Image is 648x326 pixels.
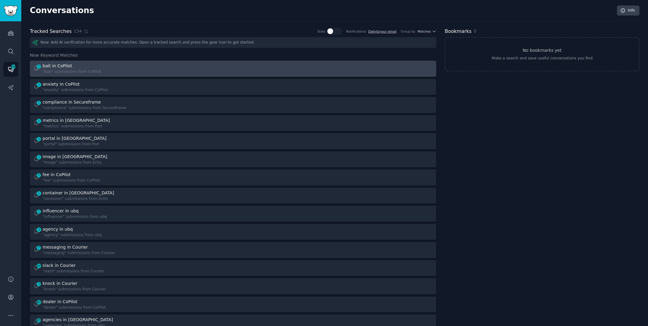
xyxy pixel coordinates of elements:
[30,224,436,240] a: 3agency in ubq"agency" submissions from ubq
[36,300,42,304] span: 92
[43,142,108,147] div: "portal" submissions from Port
[36,137,42,141] span: 1
[43,269,104,274] div: "slack" submissions from Courier
[43,117,110,124] div: metrics in [GEOGRAPHIC_DATA]
[43,69,101,75] div: "bait" submissions from CoPilot
[445,28,472,35] h2: Bookmarks
[43,154,107,160] div: image in [GEOGRAPHIC_DATA]
[43,244,88,250] div: messaging in Courier
[11,65,16,69] span: 184
[445,37,639,71] a: No bookmarks yetMake a search and save useful conversations you find
[368,30,396,33] a: Dailytoyour email
[36,282,42,286] span: 2
[317,29,326,34] div: Stats
[36,318,42,322] span: 45
[36,173,42,177] span: 1
[43,63,72,69] div: bait in CoPilot
[36,83,42,87] span: 1
[43,280,77,287] div: knock in Courier
[36,155,42,159] span: 1
[36,264,42,268] span: 26
[36,119,42,123] span: 1
[474,29,476,34] span: 0
[43,196,115,202] div: "container" submissions from Echo
[346,29,366,34] div: Notifications
[30,115,436,131] a: 1metrics in [GEOGRAPHIC_DATA]"metrics" submissions from Port
[43,214,107,220] div: "influencer" submissions from ubq
[30,296,436,313] a: 92dealer in CoPilot"dealer" submissions from CoPilot
[3,62,18,77] a: 184
[36,64,42,69] span: 1
[43,124,111,129] div: "metrics" submissions from Port
[43,87,108,93] div: "anxiety" submissions from CoPilot
[492,56,593,61] div: Make a search and save useful conversations you find
[30,61,436,77] a: 1bait in CoPilot"bait" submissions from CoPilot
[30,37,436,48] div: New: Add AI verification for more accurate matches. Open a tracked search and press the gear icon...
[418,29,431,34] span: Matches
[43,317,113,323] div: agencies in [GEOGRAPHIC_DATA]
[43,299,77,305] div: dealer in CoPilot
[43,172,71,178] div: fee in CoPilot
[43,287,106,292] div: "knock" submissions from Courier
[43,250,115,256] div: "messaging" submissions from Courier
[30,188,436,204] a: 1container in [GEOGRAPHIC_DATA]"container" submissions from Echo
[30,28,71,35] h2: Tracked Searches
[36,209,42,214] span: 1
[4,5,18,16] img: GummySearch logo
[43,190,114,196] div: container in [GEOGRAPHIC_DATA]
[36,101,42,105] span: 1
[523,47,562,54] h3: No bookmarks yet
[30,278,436,294] a: 2knock in Courier"knock" submissions from Courier
[30,52,78,58] span: New Keyword Matches
[30,6,94,16] h2: Conversations
[30,133,436,149] a: 1portal in [GEOGRAPHIC_DATA]"portal" submissions from Port
[30,151,436,168] a: 1image in [GEOGRAPHIC_DATA]"image" submissions from Echo
[36,191,42,196] span: 1
[30,206,436,222] a: 1influencer in ubq"influencer" submissions from ubq
[30,97,436,113] a: 1compliance in Secureframe"compliance" submissions from Secureframe
[30,169,436,186] a: 1fee in CoPilot"fee" submissions from CoPilot
[36,246,42,250] span: 7
[43,160,108,165] div: "image" submissions from Echo
[43,262,75,269] div: slack in Courier
[30,260,436,276] a: 26slack in Courier"slack" submissions from Courier
[43,208,78,214] div: influencer in ubq
[43,81,80,87] div: anxiety in CoPilot
[401,29,415,34] div: Group by
[43,226,73,232] div: agency in ubq
[43,305,106,310] div: "dealer" submissions from CoPilot
[43,105,126,111] div: "compliance" submissions from Secureframe
[43,135,106,142] div: portal in [GEOGRAPHIC_DATA]
[43,178,100,183] div: "fee" submissions from CoPilot
[43,232,102,238] div: "agency" submissions from ubq
[30,79,436,95] a: 1anxiety in CoPilot"anxiety" submissions from CoPilot
[74,28,82,34] span: 134
[36,228,42,232] span: 3
[43,99,101,105] div: compliance in Secureframe
[617,5,639,16] a: Info
[30,242,436,258] a: 7messaging in Courier"messaging" submissions from Courier
[418,29,436,34] button: Matches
